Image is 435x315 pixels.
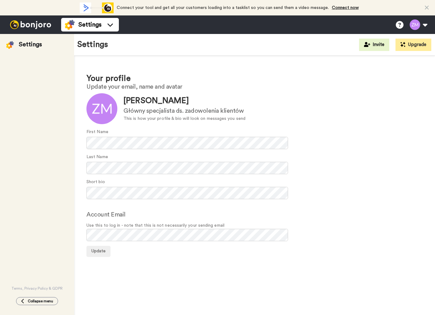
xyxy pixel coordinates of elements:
[123,107,245,115] div: Główny specjalista ds. zadowolenia klientów
[19,40,42,49] div: Settings
[123,95,245,107] div: [PERSON_NAME]
[86,222,423,229] span: Use this to log in - note that this is not necessarily your sending email
[91,249,106,253] span: Update
[86,179,105,185] label: Short bio
[359,39,389,51] button: Invite
[78,20,102,29] span: Settings
[65,20,75,30] img: settings-colored.svg
[86,210,126,219] label: Account Email
[86,74,423,83] h1: Your profile
[86,83,423,90] h2: Update your email, name and avatar
[6,41,14,49] img: settings-colored.svg
[395,39,431,51] button: Upgrade
[16,297,58,305] button: Collapse menu
[28,299,53,304] span: Collapse menu
[86,154,108,160] label: Last Name
[80,2,114,13] div: animation
[117,6,329,10] span: Connect your tool and get all your customers loading into a tasklist so you can send them a video...
[332,6,359,10] a: Connect now
[86,129,108,135] label: First Name
[7,20,54,29] img: bj-logo-header-white.svg
[86,246,111,257] button: Update
[123,115,245,122] div: This is how your profile & bio will look on messages you send
[77,40,108,49] h1: Settings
